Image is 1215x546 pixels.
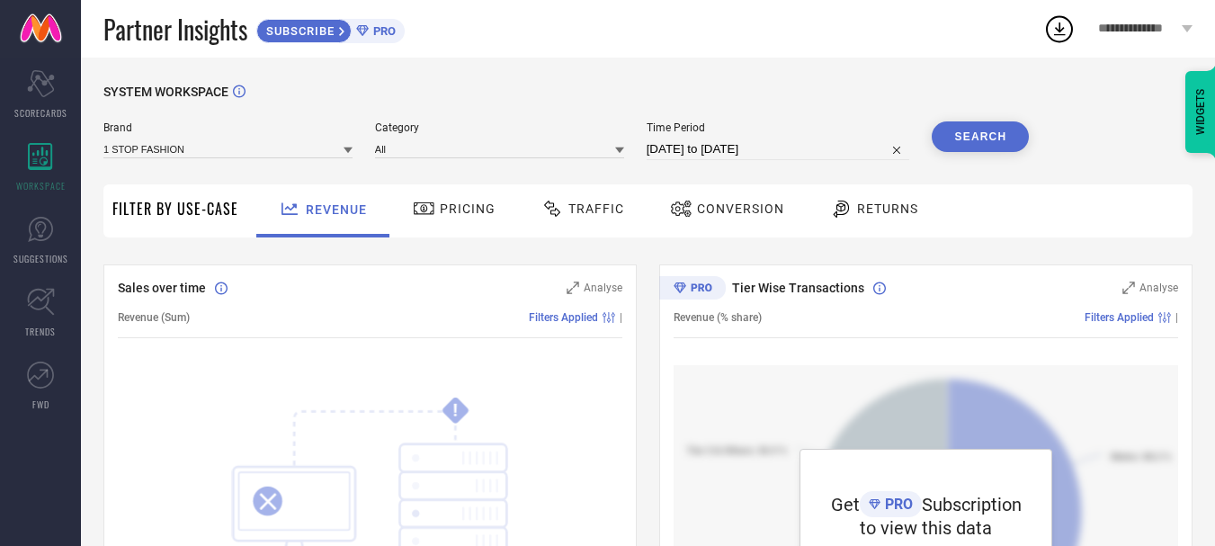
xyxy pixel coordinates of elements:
[529,311,598,324] span: Filters Applied
[13,252,68,265] span: SUGGESTIONS
[14,106,67,120] span: SCORECARDS
[880,496,913,513] span: PRO
[16,179,66,192] span: WORKSPACE
[32,398,49,411] span: FWD
[922,494,1022,515] span: Subscription
[647,139,910,160] input: Select time period
[25,325,56,338] span: TRENDS
[732,281,864,295] span: Tier Wise Transactions
[103,11,247,48] span: Partner Insights
[103,85,228,99] span: SYSTEM WORKSPACE
[697,201,784,216] span: Conversion
[584,282,622,294] span: Analyse
[1175,311,1178,324] span: |
[256,14,405,43] a: SUBSCRIBEPRO
[1043,13,1076,45] div: Open download list
[1085,311,1154,324] span: Filters Applied
[118,311,190,324] span: Revenue (Sum)
[659,276,726,303] div: Premium
[647,121,910,134] span: Time Period
[620,311,622,324] span: |
[453,400,458,421] tspan: !
[440,201,496,216] span: Pricing
[568,201,624,216] span: Traffic
[103,121,353,134] span: Brand
[369,24,396,38] span: PRO
[857,201,918,216] span: Returns
[1122,282,1135,294] svg: Zoom
[674,311,762,324] span: Revenue (% share)
[306,202,367,217] span: Revenue
[831,494,860,515] span: Get
[112,198,238,219] span: Filter By Use-Case
[567,282,579,294] svg: Zoom
[1139,282,1178,294] span: Analyse
[118,281,206,295] span: Sales over time
[860,517,992,539] span: to view this data
[375,121,624,134] span: Category
[932,121,1029,152] button: Search
[257,24,339,38] span: SUBSCRIBE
